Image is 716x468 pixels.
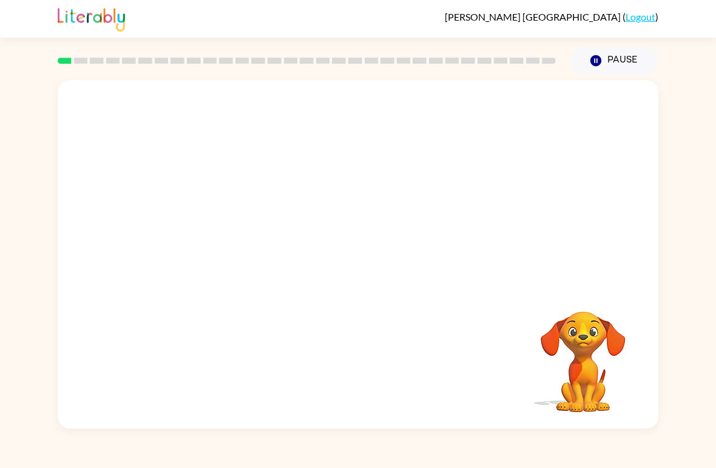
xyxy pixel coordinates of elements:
img: Literably [58,5,125,32]
a: Logout [626,11,655,22]
div: ( ) [445,11,658,22]
button: Pause [570,47,658,75]
video: Your browser must support playing .mp4 files to use Literably. Please try using another browser. [522,293,644,414]
span: [PERSON_NAME] [GEOGRAPHIC_DATA] [445,11,623,22]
